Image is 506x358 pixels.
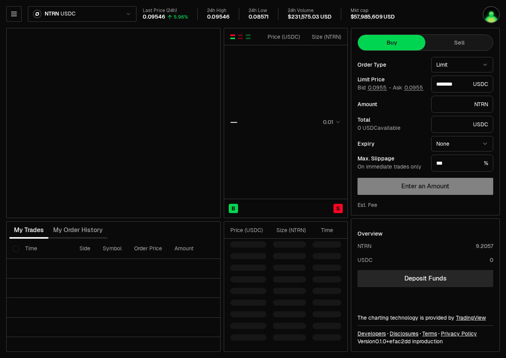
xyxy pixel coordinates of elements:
[357,201,377,209] div: Est. Fee
[367,84,387,91] button: 0.0955
[249,8,269,14] div: 24h Low
[431,116,493,133] div: USDC
[456,314,486,321] a: TradingView
[33,10,41,18] img: ntrn.png
[143,8,188,14] div: Last Price (24h)
[230,226,266,234] div: Price ( USDC )
[9,222,48,238] button: My Trades
[389,338,411,345] span: efac2dd0295ed2ec84e5ddeec8015c6aa6dda30b
[357,242,371,250] div: NTRN
[230,34,236,40] button: Show Buy and Sell Orders
[390,330,418,337] a: Disclosures
[207,8,230,14] div: 24h High
[174,14,188,20] div: 5.96%
[357,230,383,238] div: Overview
[336,205,340,212] span: S
[357,270,493,287] a: Deposit Funds
[393,84,424,91] span: Ask
[357,156,425,161] div: Max. Slippage
[422,330,437,337] a: Terms
[431,155,493,172] div: %
[207,14,230,21] div: 0.09546
[273,226,306,234] div: Size ( NTRN )
[97,239,128,259] th: Symbol
[357,141,425,146] div: Expiry
[288,14,331,21] div: $231,575.03 USD
[288,8,331,14] div: 24h Volume
[490,256,493,264] div: 0
[351,14,395,21] div: $57,985,609 USD
[431,57,493,72] button: Limit
[128,239,168,259] th: Order Price
[60,10,75,17] span: USDC
[266,33,300,41] div: Price ( USDC )
[357,330,386,337] a: Developers
[249,14,269,21] div: 0.08571
[357,84,391,91] span: Bid -
[351,8,395,14] div: Mkt cap
[357,256,373,264] div: USDC
[431,96,493,113] div: NTRN
[7,28,220,218] iframe: Financial Chart
[357,117,425,122] div: Total
[230,117,237,127] div: —
[404,84,424,91] button: 0.0955
[313,226,333,234] div: Time
[357,62,425,67] div: Order Type
[19,239,73,259] th: Time
[441,330,477,337] a: Privacy Policy
[431,76,493,93] div: USDC
[143,14,165,21] div: 0.09546
[476,242,493,250] div: 9.2057
[357,102,425,107] div: Amount
[48,222,107,238] button: My Order History
[357,337,493,345] div: Version 0.1.0 + in production
[431,136,493,151] button: None
[357,164,425,170] div: On immediate trades only
[425,35,493,50] button: Sell
[483,6,500,23] img: Hot Wallet
[357,124,401,131] span: 0 USDC available
[357,314,493,322] div: The charting technology is provided by
[168,239,226,259] th: Amount
[73,239,97,259] th: Side
[13,246,19,252] button: Select all
[357,77,425,82] div: Limit Price
[231,205,235,212] span: B
[245,34,251,40] button: Show Buy Orders Only
[237,34,244,40] button: Show Sell Orders Only
[321,117,341,127] button: 0.01
[45,10,59,17] span: NTRN
[358,35,425,50] button: Buy
[307,33,341,41] div: Size ( NTRN )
